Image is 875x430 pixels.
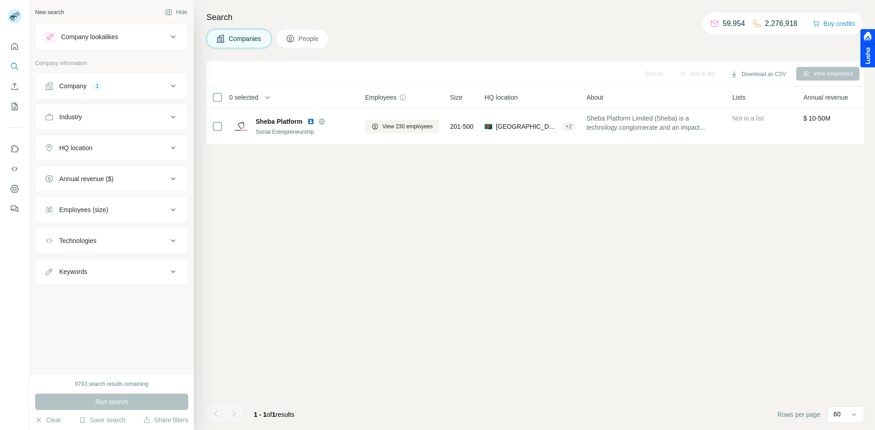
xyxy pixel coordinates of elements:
[803,93,848,102] span: Annual revenue
[382,122,433,131] span: View 230 employees
[803,115,830,122] span: $ 10-50M
[723,18,745,29] p: 59,954
[484,122,492,131] span: 🇧🇩
[59,174,113,183] div: Annual revenue ($)
[59,267,87,276] div: Keywords
[365,93,396,102] span: Employees
[59,236,97,245] div: Technologies
[587,114,721,132] span: Sheba Platform Limited (Sheba) is a technology conglomerate and an impact organization. We offer ...
[450,122,474,131] span: 201-500
[36,106,188,128] button: Industry
[143,415,188,425] button: Share filters
[562,122,576,131] div: + 2
[36,230,188,252] button: Technologies
[36,168,188,190] button: Annual revenue ($)
[36,75,188,97] button: Company1
[36,261,188,283] button: Keywords
[365,120,439,133] button: View 230 employees
[59,81,87,91] div: Company
[7,201,22,217] button: Feedback
[36,199,188,221] button: Employees (size)
[36,137,188,159] button: HQ location
[35,415,61,425] button: Clear
[256,128,354,136] div: Social Entrepreneurship
[254,411,267,418] span: 1 - 1
[75,380,149,388] div: 9793 search results remaining
[7,78,22,95] button: Enrich CSV
[7,141,22,157] button: Use Surfe on LinkedIn
[234,119,248,134] img: Logo of Sheba Platform
[496,122,558,131] span: [GEOGRAPHIC_DATA], [GEOGRAPHIC_DATA], [GEOGRAPHIC_DATA] Division
[272,411,276,418] span: 1
[36,26,188,48] button: Company lookalikes
[92,82,103,90] div: 1
[159,5,194,19] button: Hide
[35,59,188,67] p: Company information
[765,18,798,29] p: 2,276,918
[35,8,64,16] div: New search
[61,32,118,41] div: Company lookalikes
[256,117,303,126] span: Sheba Platform
[254,411,294,418] span: results
[732,115,764,122] span: Not in a list
[267,411,272,418] span: of
[7,181,22,197] button: Dashboard
[79,415,125,425] button: Save search
[732,93,746,102] span: Lists
[587,93,603,102] span: About
[59,143,93,152] div: HQ location
[484,93,518,102] span: HQ location
[299,34,319,43] span: People
[7,98,22,115] button: My lists
[307,118,314,125] img: LinkedIn logo
[59,205,108,214] div: Employees (size)
[59,112,82,121] div: Industry
[229,93,258,102] span: 0 selected
[7,58,22,75] button: Search
[7,161,22,177] button: Use Surfe API
[7,38,22,55] button: Quick start
[813,17,855,30] button: Buy credits
[229,34,262,43] span: Companies
[450,93,463,102] span: Size
[777,410,820,419] span: Rows per page
[834,410,841,419] p: 60
[724,67,792,81] button: Download as CSV
[206,11,864,24] h4: Search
